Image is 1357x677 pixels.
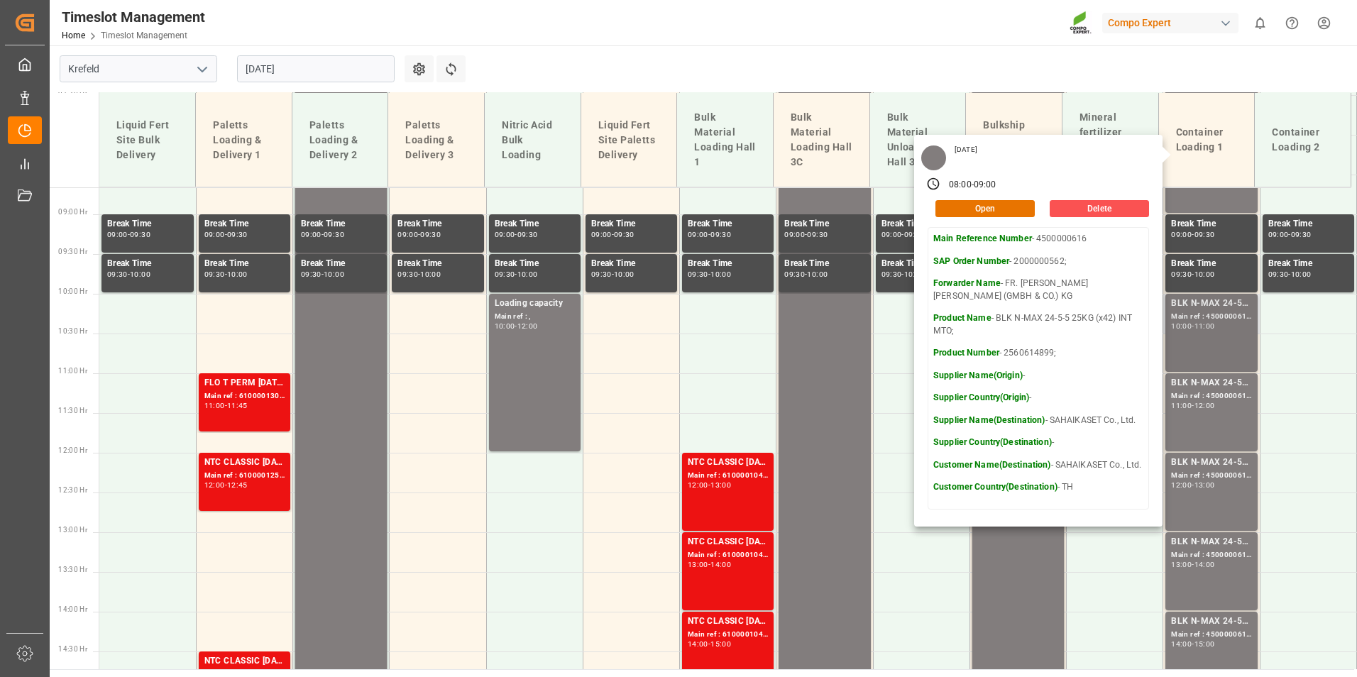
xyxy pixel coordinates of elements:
[933,481,1143,494] p: - TH
[107,257,188,271] div: Break Time
[933,233,1032,243] strong: Main Reference Number
[1070,11,1092,35] img: Screenshot%202023-09-29%20at%2010.02.21.png_1712312052.png
[1171,402,1192,409] div: 11:00
[397,217,478,231] div: Break Time
[1171,297,1251,311] div: BLK N-MAX 24-5-5 25KG (x42) INT MTO;
[688,104,762,175] div: Bulk Material Loading Hall 1
[517,231,538,238] div: 09:30
[805,231,807,238] div: -
[708,231,710,238] div: -
[1194,231,1215,238] div: 09:30
[322,231,324,238] div: -
[688,217,768,231] div: Break Time
[495,217,575,231] div: Break Time
[1171,615,1251,629] div: BLK N-MAX 24-5-5 25KG (x42) INT MTO;
[1291,271,1312,277] div: 10:00
[1194,482,1215,488] div: 13:00
[204,217,285,231] div: Break Time
[688,549,768,561] div: Main ref : 6100001045, 2000000209;
[58,407,87,414] span: 11:30 Hr
[1170,119,1243,160] div: Container Loading 1
[612,231,614,238] div: -
[1171,217,1251,231] div: Break Time
[933,278,1001,288] strong: Forwarder Name
[517,323,538,329] div: 12:00
[204,257,285,271] div: Break Time
[227,231,248,238] div: 09:30
[784,271,805,277] div: 09:30
[935,200,1035,217] button: Open
[614,271,634,277] div: 10:00
[204,390,285,402] div: Main ref : 6100001309, 2000000916;
[517,271,538,277] div: 10:00
[301,231,322,238] div: 09:00
[933,436,1143,449] p: -
[58,605,87,613] span: 14:00 Hr
[225,402,227,409] div: -
[1171,482,1192,488] div: 12:00
[400,112,473,168] div: Paletts Loading & Delivery 3
[1192,271,1194,277] div: -
[301,217,381,231] div: Break Time
[972,179,974,192] div: -
[933,437,1052,447] strong: Supplier Country(Destination)
[933,415,1045,425] strong: Supplier Name(Destination)
[495,271,515,277] div: 09:30
[710,271,731,277] div: 10:00
[1268,217,1348,231] div: Break Time
[1192,323,1194,329] div: -
[807,231,828,238] div: 09:30
[1171,641,1192,647] div: 14:00
[1171,456,1251,470] div: BLK N-MAX 24-5-5 25KG (x42) INT MTO;
[418,231,420,238] div: -
[58,327,87,335] span: 10:30 Hr
[688,257,768,271] div: Break Time
[397,231,418,238] div: 09:00
[974,179,996,192] div: 09:00
[128,271,130,277] div: -
[227,271,248,277] div: 10:00
[304,112,377,168] div: Paletts Loading & Delivery 2
[1276,7,1308,39] button: Help Center
[1171,257,1251,271] div: Break Time
[495,311,575,323] div: Main ref : ,
[950,145,982,155] div: [DATE]
[612,271,614,277] div: -
[204,231,225,238] div: 09:00
[227,482,248,488] div: 12:45
[515,323,517,329] div: -
[207,112,280,168] div: Paletts Loading & Delivery 1
[881,257,962,271] div: Break Time
[1171,271,1192,277] div: 09:30
[1102,13,1238,33] div: Compo Expert
[785,104,858,175] div: Bulk Material Loading Hall 3C
[225,231,227,238] div: -
[324,231,344,238] div: 09:30
[881,271,902,277] div: 09:30
[225,482,227,488] div: -
[784,231,805,238] div: 09:00
[933,392,1029,402] strong: Supplier Country(Origin)
[204,271,225,277] div: 09:30
[111,112,184,168] div: Liquid Fert Site Bulk Delivery
[1194,641,1215,647] div: 15:00
[60,55,217,82] input: Type to search/select
[933,459,1143,472] p: - SAHAIKASET Co., Ltd.
[949,179,972,192] div: 08:00
[933,256,1009,266] strong: SAP Order Number
[1171,231,1192,238] div: 09:00
[977,112,1050,168] div: Bulkship Unloading Hall 3B
[1171,629,1251,641] div: Main ref : 4500000613, 2000000562;
[515,271,517,277] div: -
[204,376,285,390] div: FLO T PERM [DATE] 25kg (x40) INT;
[805,271,807,277] div: -
[1171,470,1251,482] div: Main ref : 4500000618, 2000000562;
[58,486,87,494] span: 12:30 Hr
[933,277,1143,302] p: - FR. [PERSON_NAME] [PERSON_NAME] (GMBH & CO.) KG
[62,6,205,28] div: Timeslot Management
[593,112,666,168] div: Liquid Fert Site Paletts Delivery
[107,271,128,277] div: 09:30
[1074,104,1147,175] div: Mineral fertilizer production delivery
[710,641,731,647] div: 15:00
[688,482,708,488] div: 12:00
